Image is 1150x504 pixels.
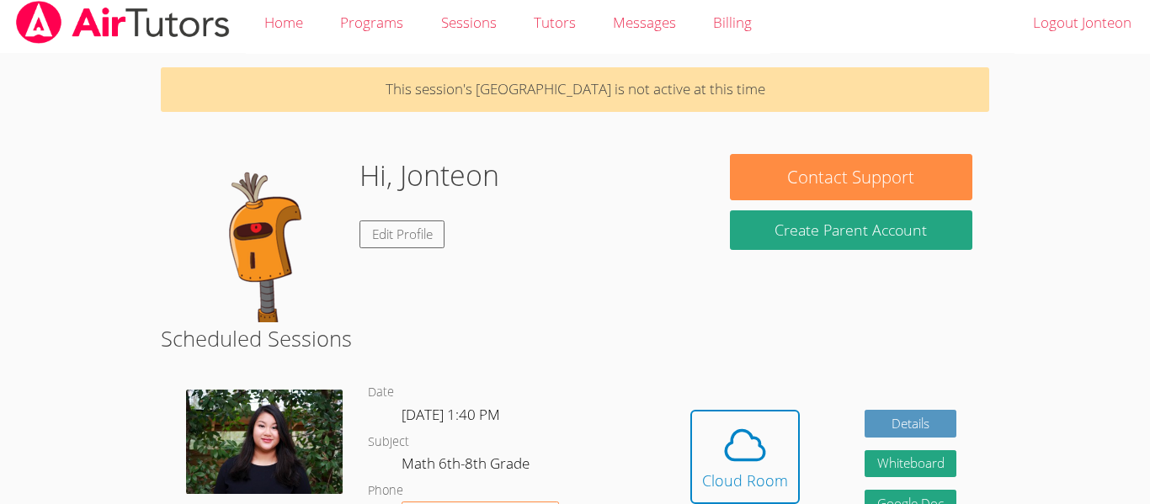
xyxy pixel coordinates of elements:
[368,382,394,403] dt: Date
[186,390,343,494] img: IMG_0561.jpeg
[690,410,800,504] button: Cloud Room
[161,322,989,354] h2: Scheduled Sessions
[14,1,232,44] img: airtutors_banner-c4298cdbf04f3fff15de1276eac7730deb9818008684d7c2e4769d2f7ddbe033.png
[161,67,989,112] p: This session's [GEOGRAPHIC_DATA] is not active at this time
[368,432,409,453] dt: Subject
[368,480,403,501] dt: Phone
[702,469,788,492] div: Cloud Room
[865,450,957,478] button: Whiteboard
[402,405,500,424] span: [DATE] 1:40 PM
[865,410,957,438] a: Details
[402,452,533,480] dd: Math 6th-8th Grade
[359,220,445,248] a: Edit Profile
[359,154,499,197] h1: Hi, Jonteon
[730,154,972,200] button: Contact Support
[730,210,972,250] button: Create Parent Account
[613,13,676,32] span: Messages
[178,154,346,322] img: default.png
